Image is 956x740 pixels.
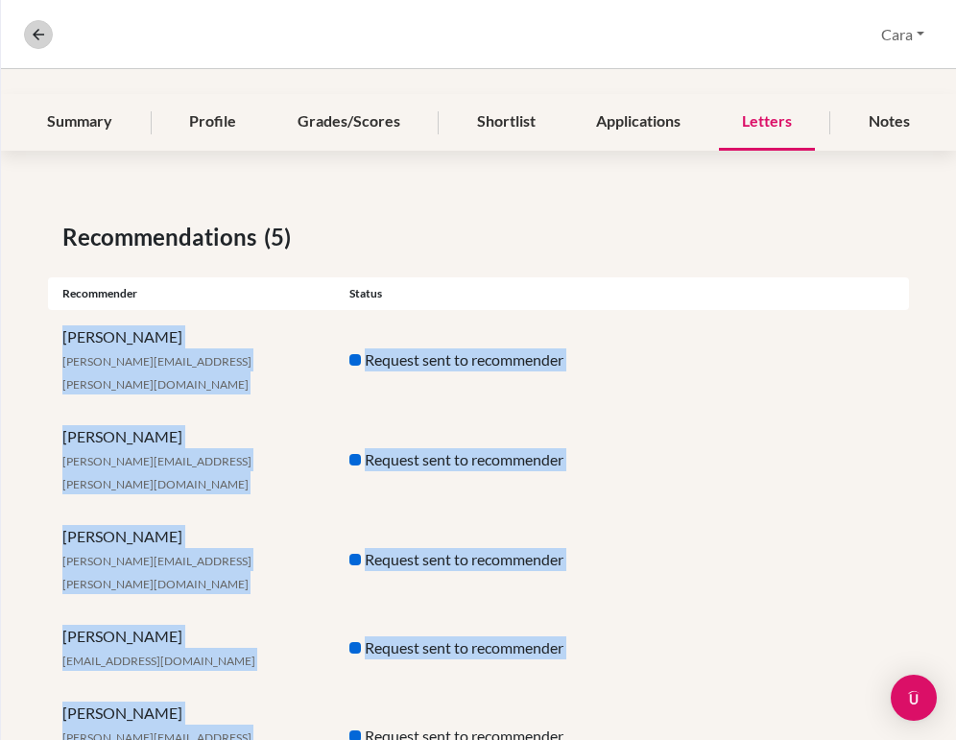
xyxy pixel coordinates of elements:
span: [PERSON_NAME][EMAIL_ADDRESS][PERSON_NAME][DOMAIN_NAME] [62,354,251,392]
div: Status [335,285,622,302]
div: Request sent to recommender [335,548,622,571]
div: Shortlist [454,94,559,151]
span: Recommendations [62,220,264,254]
div: Profile [166,94,259,151]
div: Applications [573,94,704,151]
span: (5) [264,220,299,254]
div: [PERSON_NAME] [48,625,335,671]
div: Request sent to recommender [335,636,622,659]
button: Cara [872,16,933,53]
div: Notes [846,94,933,151]
div: Request sent to recommender [335,448,622,471]
div: Recommender [48,285,335,302]
div: Request sent to recommender [335,348,622,371]
div: [PERSON_NAME] [48,525,335,594]
div: Letters [719,94,815,151]
div: Open Intercom Messenger [891,675,937,721]
div: Summary [24,94,135,151]
div: [PERSON_NAME] [48,325,335,394]
div: Grades/Scores [275,94,423,151]
div: [PERSON_NAME] [48,425,335,494]
span: [PERSON_NAME][EMAIL_ADDRESS][PERSON_NAME][DOMAIN_NAME] [62,454,251,491]
span: [PERSON_NAME][EMAIL_ADDRESS][PERSON_NAME][DOMAIN_NAME] [62,554,251,591]
span: [EMAIL_ADDRESS][DOMAIN_NAME] [62,654,255,668]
